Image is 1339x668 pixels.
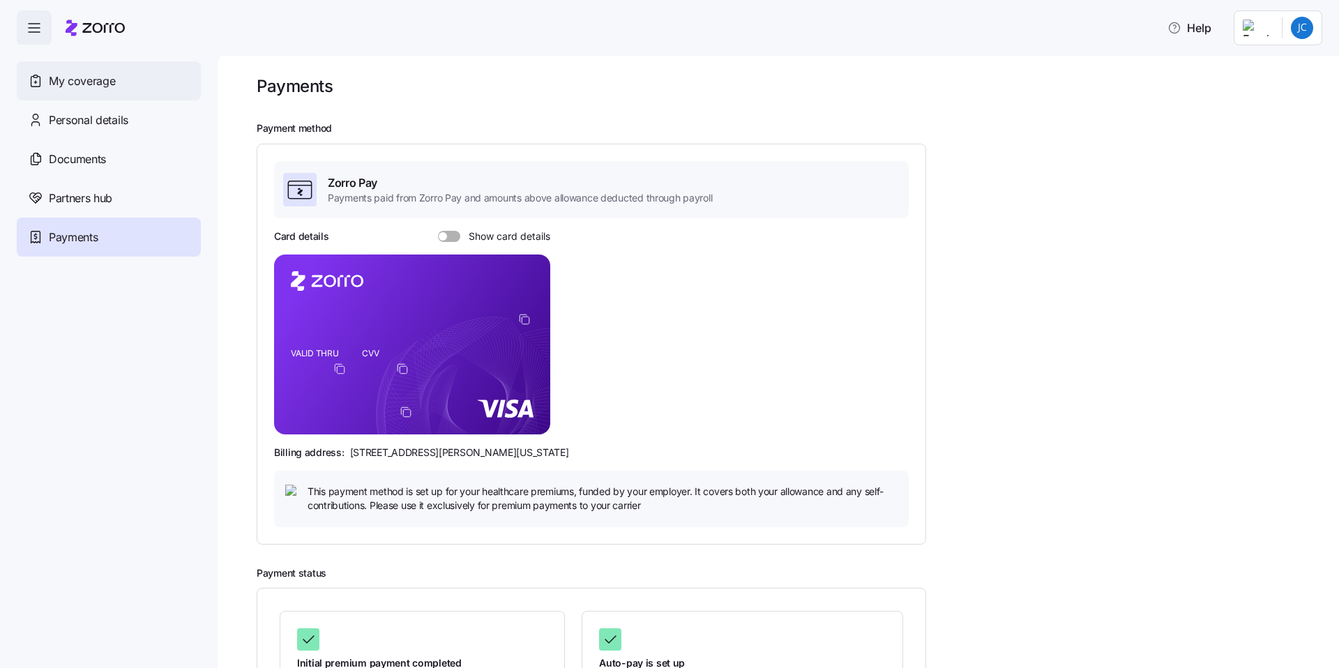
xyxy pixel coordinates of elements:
[1167,20,1211,36] span: Help
[308,485,898,513] span: This payment method is set up for your healthcare premiums, funded by your employer. It covers bo...
[49,73,115,90] span: My coverage
[1291,17,1313,39] img: 24ee4908eee46b370dbba03fb6d4b00d
[274,446,345,460] span: Billing address:
[333,363,346,375] button: copy-to-clipboard
[328,174,712,192] span: Zorro Pay
[1156,14,1223,42] button: Help
[285,485,302,501] img: icon bulb
[257,75,333,97] h1: Payments
[362,348,379,358] tspan: CVV
[400,406,412,418] button: copy-to-clipboard
[274,229,329,243] h3: Card details
[49,112,128,129] span: Personal details
[257,122,1319,135] h2: Payment method
[328,191,712,205] span: Payments paid from Zorro Pay and amounts above allowance deducted through payroll
[1243,20,1271,36] img: Employer logo
[518,313,531,326] button: copy-to-clipboard
[49,190,112,207] span: Partners hub
[17,100,201,139] a: Personal details
[350,446,569,460] span: [STREET_ADDRESS][PERSON_NAME][US_STATE]
[49,151,106,168] span: Documents
[17,218,201,257] a: Payments
[396,363,409,375] button: copy-to-clipboard
[17,179,201,218] a: Partners hub
[257,567,1319,580] h2: Payment status
[17,139,201,179] a: Documents
[291,348,339,358] tspan: VALID THRU
[49,229,98,246] span: Payments
[17,61,201,100] a: My coverage
[460,231,550,242] span: Show card details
